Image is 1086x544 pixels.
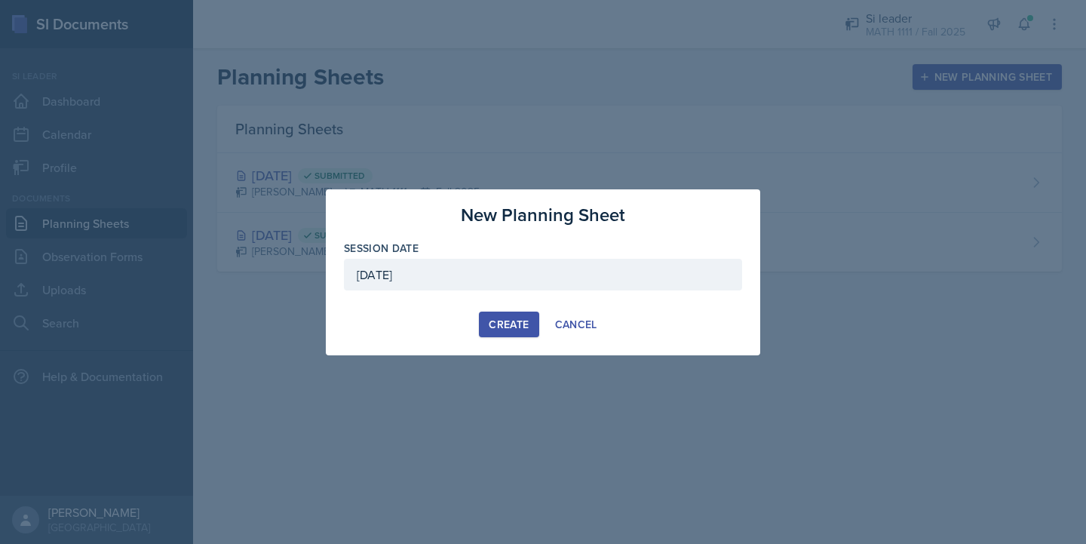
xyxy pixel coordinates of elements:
[545,312,607,337] button: Cancel
[489,318,529,330] div: Create
[344,241,419,256] label: Session Date
[461,201,625,229] h3: New Planning Sheet
[555,318,597,330] div: Cancel
[479,312,538,337] button: Create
